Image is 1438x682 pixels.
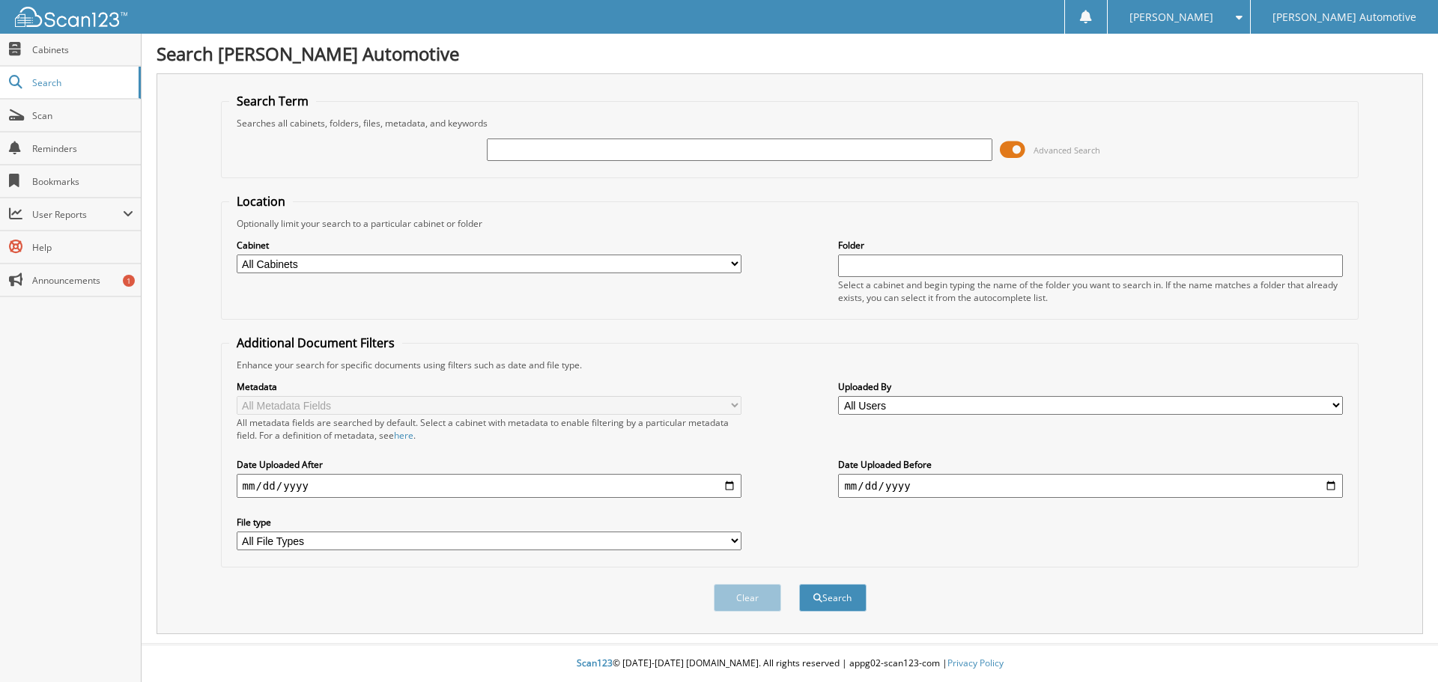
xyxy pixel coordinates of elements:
legend: Location [229,193,293,210]
a: here [394,429,413,442]
span: Advanced Search [1034,144,1100,156]
span: Scan [32,109,133,122]
div: Searches all cabinets, folders, files, metadata, and keywords [229,117,1351,130]
label: Date Uploaded Before [838,458,1343,471]
div: Enhance your search for specific documents using filters such as date and file type. [229,359,1351,371]
div: 1 [123,275,135,287]
div: All metadata fields are searched by default. Select a cabinet with metadata to enable filtering b... [237,416,741,442]
label: File type [237,516,741,529]
input: start [237,474,741,498]
img: scan123-logo-white.svg [15,7,127,27]
div: © [DATE]-[DATE] [DOMAIN_NAME]. All rights reserved | appg02-scan123-com | [142,645,1438,682]
span: Announcements [32,274,133,287]
label: Date Uploaded After [237,458,741,471]
span: [PERSON_NAME] [1129,13,1213,22]
label: Metadata [237,380,741,393]
span: Search [32,76,131,89]
legend: Search Term [229,93,316,109]
legend: Additional Document Filters [229,335,402,351]
span: Reminders [32,142,133,155]
div: Select a cabinet and begin typing the name of the folder you want to search in. If the name match... [838,278,1343,304]
span: Cabinets [32,43,133,56]
span: Scan123 [577,657,613,669]
span: Help [32,241,133,254]
label: Cabinet [237,239,741,252]
a: Privacy Policy [947,657,1004,669]
button: Search [799,584,867,612]
span: User Reports [32,208,123,221]
div: Optionally limit your search to a particular cabinet or folder [229,217,1351,230]
span: Bookmarks [32,175,133,188]
button: Clear [714,584,781,612]
input: end [838,474,1343,498]
label: Uploaded By [838,380,1343,393]
span: [PERSON_NAME] Automotive [1272,13,1416,22]
label: Folder [838,239,1343,252]
h1: Search [PERSON_NAME] Automotive [157,41,1423,66]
